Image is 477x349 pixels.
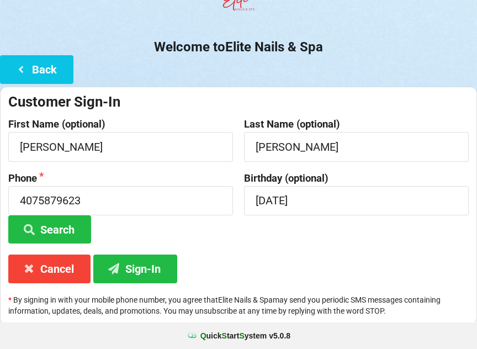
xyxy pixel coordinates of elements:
[244,119,469,130] label: Last Name (optional)
[187,330,198,341] img: favicon.ico
[93,255,177,283] button: Sign-In
[222,331,227,340] span: S
[244,186,469,215] input: MM/DD
[8,93,469,111] div: Customer Sign-In
[8,173,233,184] label: Phone
[8,215,91,244] button: Search
[8,255,91,283] button: Cancel
[239,331,244,340] span: S
[200,331,206,340] span: Q
[8,294,469,316] p: By signing in with your mobile phone number, you agree that Elite Nails & Spa may send you period...
[244,173,469,184] label: Birthday (optional)
[8,186,233,215] input: 1234567890
[8,119,233,130] label: First Name (optional)
[200,330,290,341] b: uick tart ystem v 5.0.8
[8,132,233,161] input: First Name
[244,132,469,161] input: Last Name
